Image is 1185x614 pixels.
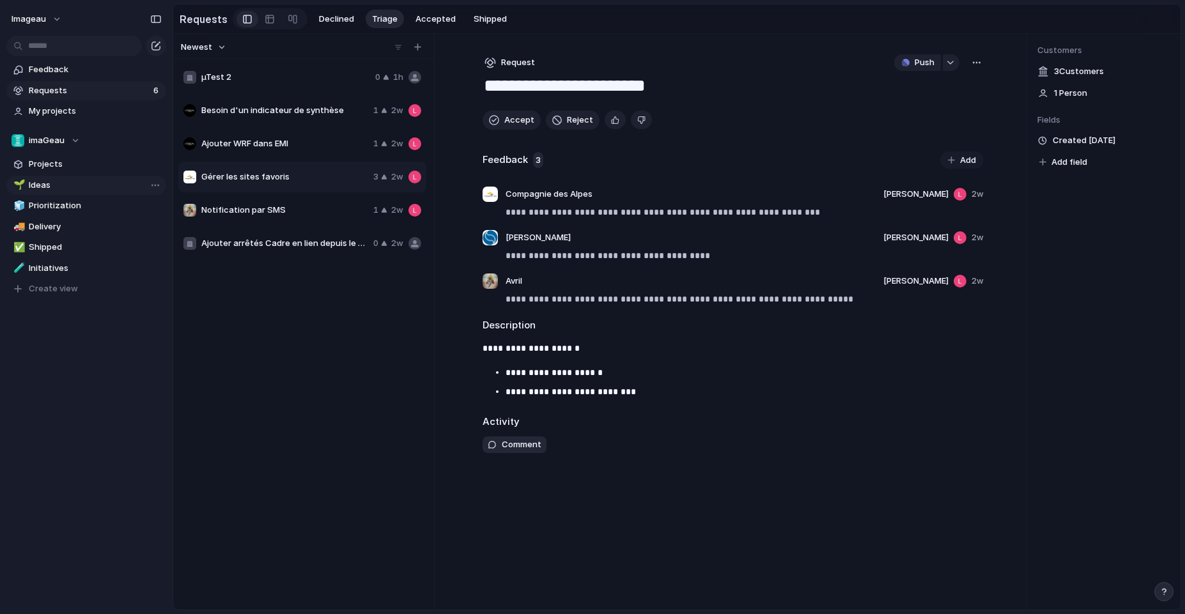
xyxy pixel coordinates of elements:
[372,13,398,26] span: Triage
[13,261,22,275] div: 🧪
[373,104,378,117] span: 1
[533,152,543,169] span: 3
[13,199,22,213] div: 🧊
[1037,154,1089,171] button: Add field
[972,188,984,201] span: 2w
[12,220,24,233] button: 🚚
[6,60,166,79] a: Feedback
[391,104,403,117] span: 2w
[153,84,161,97] span: 6
[319,13,354,26] span: Declined
[6,259,166,278] a: 🧪Initiatives
[972,275,984,288] span: 2w
[972,231,984,244] span: 2w
[29,241,162,254] span: Shipped
[366,10,404,29] button: Triage
[201,137,368,150] span: Ajouter WRF dans EMI
[391,237,403,250] span: 2w
[29,84,150,97] span: Requests
[474,13,507,26] span: Shipped
[1037,44,1170,57] span: Customers
[483,318,984,333] h2: Description
[6,196,166,215] a: 🧊Prioritization
[29,220,162,233] span: Delivery
[6,238,166,257] a: ✅Shipped
[12,241,24,254] button: ✅
[181,41,212,54] span: Newest
[391,204,403,217] span: 2w
[29,199,162,212] span: Prioritization
[483,415,520,429] h2: Activity
[506,188,592,201] span: Compagnie des Alpes
[409,10,462,29] button: Accepted
[883,275,949,288] span: [PERSON_NAME]
[6,9,68,29] button: imageau
[29,179,162,192] span: Ideas
[483,54,537,71] button: Request
[201,204,368,217] span: Notification par SMS
[375,71,380,84] span: 0
[391,171,403,183] span: 2w
[546,111,600,130] button: Reject
[13,178,22,192] div: 🌱
[940,151,984,169] button: Add
[915,56,934,69] span: Push
[29,262,162,275] span: Initiatives
[6,102,166,121] a: My projects
[506,275,522,288] span: Avril
[29,105,162,118] span: My projects
[12,199,24,212] button: 🧊
[6,131,166,150] button: imaGeau
[506,231,571,244] span: [PERSON_NAME]
[373,237,378,250] span: 0
[883,231,949,244] span: [PERSON_NAME]
[29,134,65,147] span: imaGeau
[29,282,78,295] span: Create view
[393,71,403,84] span: 1h
[1051,156,1087,169] span: Add field
[415,13,456,26] span: Accepted
[179,39,228,56] button: Newest
[1054,65,1104,78] span: 3 Customer s
[1037,114,1170,127] span: Fields
[29,63,162,76] span: Feedback
[201,104,368,117] span: Besoin d'un indicateur de synthèse
[1053,134,1115,147] span: Created [DATE]
[29,158,162,171] span: Projects
[567,114,593,127] span: Reject
[180,12,228,27] h2: Requests
[483,153,528,167] h2: Feedback
[13,240,22,255] div: ✅
[483,111,541,130] button: Accept
[201,171,368,183] span: Gérer les sites favoris
[13,219,22,234] div: 🚚
[6,176,166,195] a: 🌱Ideas
[6,279,166,298] button: Create view
[504,114,534,127] span: Accept
[502,438,541,451] span: Comment
[6,217,166,236] a: 🚚Delivery
[313,10,360,29] button: Declined
[483,436,546,453] button: Comment
[6,155,166,174] a: Projects
[12,13,46,26] span: imageau
[1054,87,1087,100] span: 1 Person
[894,54,941,71] button: Push
[373,171,378,183] span: 3
[467,10,513,29] button: Shipped
[12,262,24,275] button: 🧪
[391,137,403,150] span: 2w
[501,56,535,69] span: Request
[373,204,378,217] span: 1
[12,179,24,192] button: 🌱
[373,137,378,150] span: 1
[883,188,949,201] span: [PERSON_NAME]
[201,237,368,250] span: Ajouter arrêtés Cadre en lien depuis le site
[201,71,370,84] span: µTest 2
[960,154,976,167] span: Add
